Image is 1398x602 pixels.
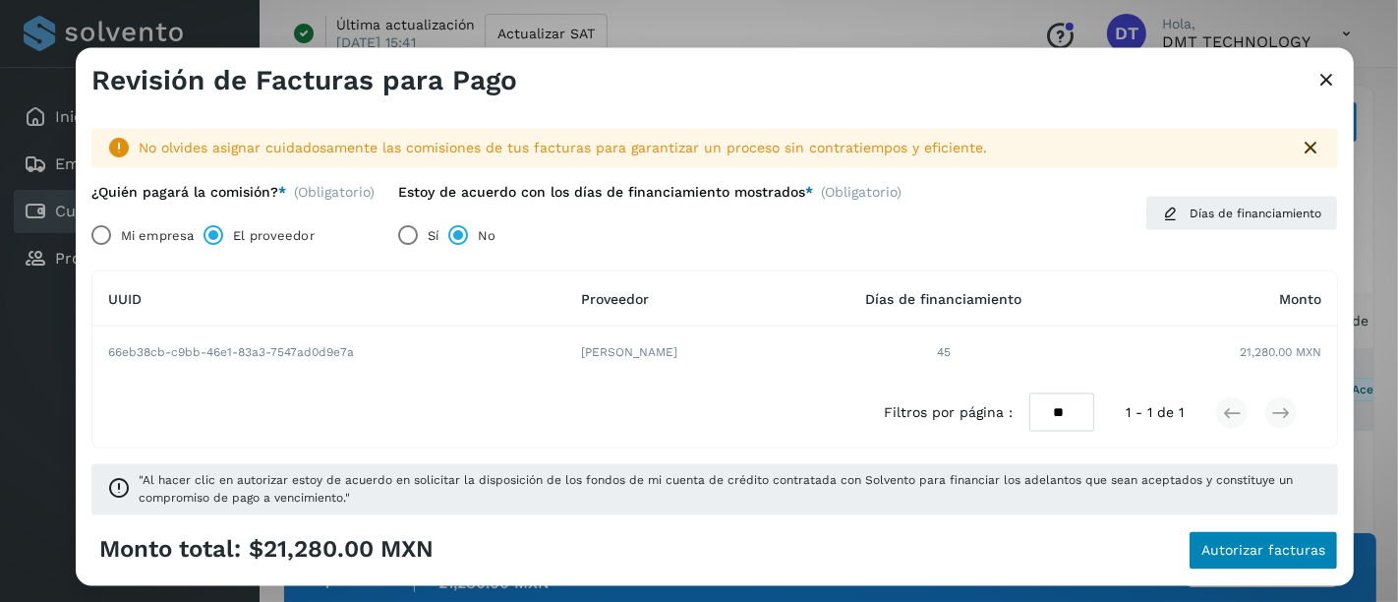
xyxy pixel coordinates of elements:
span: Autorizar facturas [1201,543,1325,557]
label: Estoy de acuerdo con los días de financiamiento mostrados [398,183,813,200]
label: ¿Quién pagará la comisión? [91,183,286,200]
span: "Al hacer clic en autorizar estoy de acuerdo en solicitar la disposición de los fondos de mi cuen... [139,471,1322,507]
button: Días de financiamiento [1145,196,1338,231]
span: Monto total: [99,536,241,565]
span: Monto [1279,290,1321,306]
label: Sí [428,215,438,255]
span: UUID [108,290,142,306]
td: [PERSON_NAME] [565,327,784,378]
label: El proveedor [233,215,314,255]
span: $21,280.00 MXN [249,536,434,565]
span: 1 - 1 de 1 [1126,402,1184,423]
td: 66eb38cb-c9bb-46e1-83a3-7547ad0d9e7a [92,327,565,378]
span: Días de financiamiento [865,290,1021,306]
td: 45 [784,327,1104,378]
span: Filtros por página : [885,402,1014,423]
label: Mi empresa [121,215,194,255]
h3: Revisión de Facturas para Pago [91,64,517,97]
button: Autorizar facturas [1189,530,1338,570]
span: Proveedor [581,290,649,306]
label: No [478,215,495,255]
span: Días de financiamiento [1190,205,1321,222]
span: (Obligatorio) [821,183,902,208]
span: 21,280.00 MXN [1240,343,1321,361]
span: (Obligatorio) [294,183,375,200]
div: No olvides asignar cuidadosamente las comisiones de tus facturas para garantizar un proceso sin c... [139,138,1283,158]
